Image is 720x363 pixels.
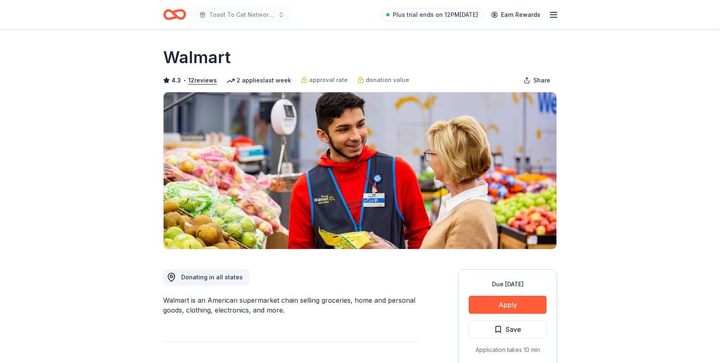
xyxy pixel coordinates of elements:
span: • [183,77,186,84]
a: approval rate [301,75,348,85]
img: Image for Walmart [164,92,556,249]
span: Share [533,75,550,85]
span: Save [506,324,521,335]
button: 12reviews [188,75,217,85]
a: donation value [358,75,409,85]
a: Earn Rewards [486,7,545,22]
a: Plus trial ends on 12PM[DATE] [381,8,483,21]
span: donation value [366,75,409,85]
div: Walmart is an American supermarket chain selling groceries, home and personal goods, clothing, el... [163,295,419,315]
span: Plus trial ends on 12PM[DATE] [393,10,478,20]
button: Save [469,320,547,338]
span: 4.3 [171,75,181,85]
button: Apply [469,296,547,314]
button: Toast To Cat Network 30th Anniversary Celebration [193,7,291,23]
a: Home [163,5,186,24]
h1: Walmart [163,46,231,69]
span: Donating in all states [181,274,243,281]
div: Due [DATE] [469,279,547,289]
span: Toast To Cat Network 30th Anniversary Celebration [209,10,275,20]
button: Share [517,72,557,89]
span: approval rate [309,75,348,85]
div: Application takes 10 min [469,345,547,355]
div: 2 applies last week [227,75,291,85]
